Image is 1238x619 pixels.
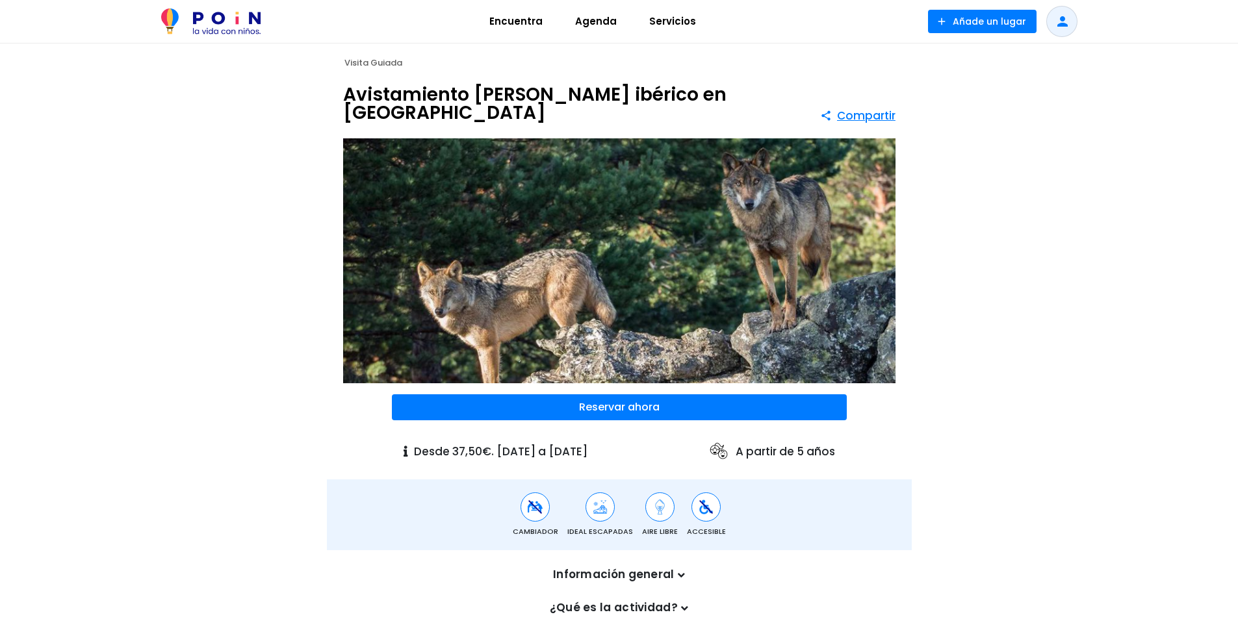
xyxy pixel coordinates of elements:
span: Aire Libre [642,526,678,537]
img: ages icon [708,441,729,462]
img: Avistamiento de lobo ibérico en Asturias [343,138,896,384]
span: Ideal escapadas [567,526,633,537]
span: Servicios [643,11,702,32]
a: Agenda [559,6,633,37]
span: Cambiador [513,526,558,537]
button: Compartir [820,104,896,127]
a: Encuentra [473,6,559,37]
button: Reservar ahora [392,394,847,420]
span: Agenda [569,11,623,32]
span: Visita Guiada [344,57,402,69]
p: Información general [350,566,889,583]
img: Aire Libre [652,499,668,515]
p: A partir de 5 años [708,441,835,462]
span: Accesible [687,526,726,537]
img: POiN [161,8,261,34]
p: ¿Qué es la actividad? [350,600,889,616]
img: Cambiador [527,499,543,515]
img: Ideal escapadas [592,499,608,515]
h1: Avistamiento [PERSON_NAME] ibérico en [GEOGRAPHIC_DATA] [343,86,820,122]
button: Añade un lugar [928,10,1037,33]
span: Encuentra [484,11,548,32]
img: Accesible [698,499,714,515]
a: Servicios [633,6,712,37]
p: Desde 37,50€. [DATE] a [DATE] [404,444,587,461]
